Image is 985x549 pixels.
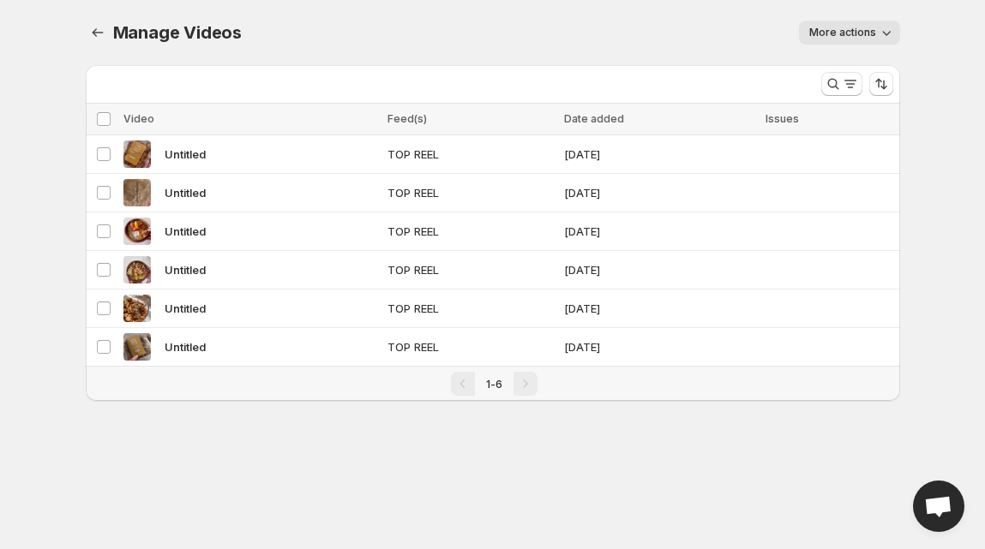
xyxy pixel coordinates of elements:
span: Untitled [165,261,206,278]
span: TOP REEL [387,338,554,355]
span: TOP REEL [387,146,554,163]
td: [DATE] [559,135,760,174]
span: Untitled [165,338,206,355]
span: Manage Videos [113,22,242,43]
td: [DATE] [559,212,760,251]
span: Date added [564,112,624,125]
span: TOP REEL [387,223,554,240]
td: [DATE] [559,251,760,289]
span: TOP REEL [387,300,554,317]
div: Open chat [913,480,964,532]
nav: Pagination [86,366,900,401]
span: TOP REEL [387,184,554,201]
span: TOP REEL [387,261,554,278]
button: Search and filter results [821,72,862,96]
button: More actions [799,21,900,45]
span: Feed(s) [387,112,427,125]
span: More actions [809,26,876,39]
button: Sort the results [869,72,893,96]
span: Untitled [165,146,206,163]
span: Issues [766,112,799,125]
span: Untitled [165,300,206,317]
button: Manage Videos [86,21,110,45]
span: 1-6 [486,378,502,391]
td: [DATE] [559,174,760,212]
span: Video [123,112,154,125]
span: Untitled [165,184,206,201]
td: [DATE] [559,289,760,328]
span: Untitled [165,223,206,240]
td: [DATE] [559,328,760,367]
